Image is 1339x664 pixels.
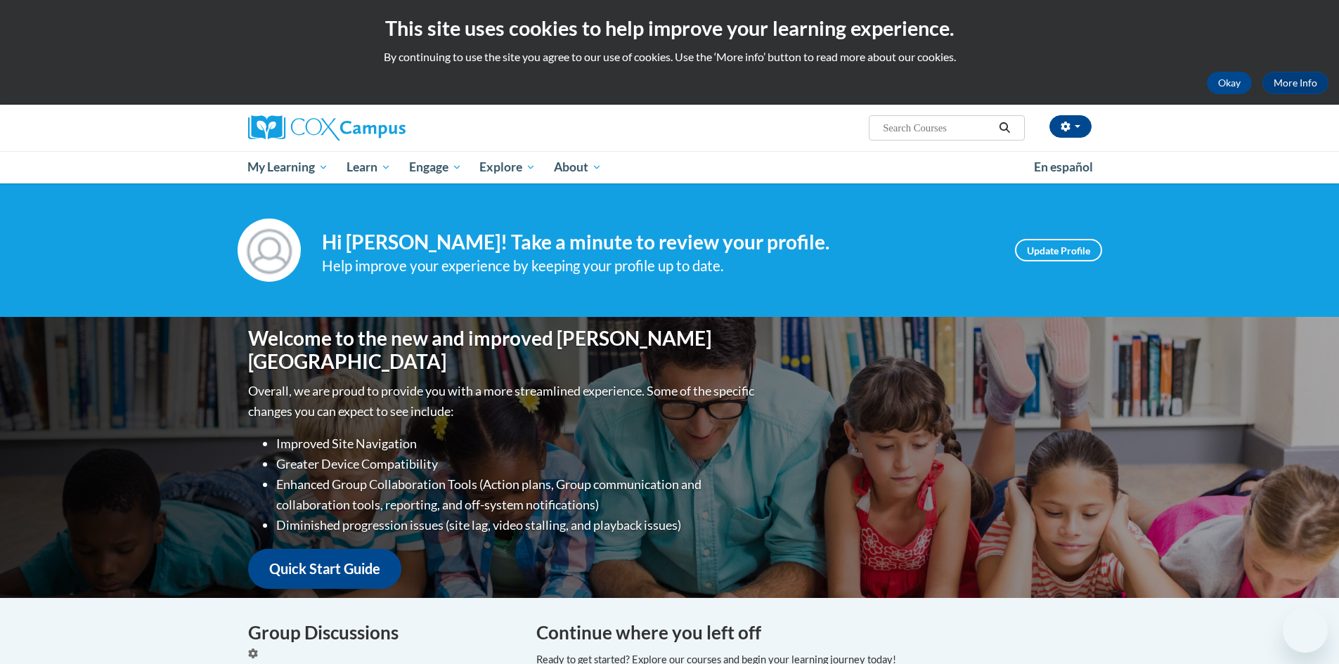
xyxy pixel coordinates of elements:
[238,219,301,282] img: Profile Image
[322,254,994,278] div: Help improve your experience by keeping your profile up to date.
[11,49,1328,65] p: By continuing to use the site you agree to our use of cookies. Use the ‘More info’ button to read...
[248,115,406,141] img: Cox Campus
[227,151,1113,183] div: Main menu
[1034,160,1093,174] span: En español
[554,159,602,176] span: About
[248,549,401,589] a: Quick Start Guide
[276,454,758,474] li: Greater Device Compatibility
[1049,115,1092,138] button: Account Settings
[881,119,994,136] input: Search Courses
[337,151,400,183] a: Learn
[1207,72,1252,94] button: Okay
[248,619,515,646] h4: Group Discussions
[545,151,611,183] a: About
[239,151,338,183] a: My Learning
[276,434,758,454] li: Improved Site Navigation
[479,159,536,176] span: Explore
[994,119,1015,136] button: Search
[536,619,1092,646] h4: Continue where you left off
[322,230,994,254] h4: Hi [PERSON_NAME]! Take a minute to review your profile.
[409,159,462,176] span: Engage
[1262,72,1328,94] a: More Info
[248,115,515,141] a: Cox Campus
[1025,152,1102,182] a: En español
[248,381,758,422] p: Overall, we are proud to provide you with a more streamlined experience. Some of the specific cha...
[347,159,391,176] span: Learn
[1015,239,1102,261] a: Update Profile
[248,327,758,374] h1: Welcome to the new and improved [PERSON_NAME][GEOGRAPHIC_DATA]
[470,151,545,183] a: Explore
[1283,608,1328,653] iframe: Button to launch messaging window
[11,14,1328,42] h2: This site uses cookies to help improve your learning experience.
[276,515,758,535] li: Diminished progression issues (site lag, video stalling, and playback issues)
[247,159,328,176] span: My Learning
[276,474,758,515] li: Enhanced Group Collaboration Tools (Action plans, Group communication and collaboration tools, re...
[400,151,471,183] a: Engage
